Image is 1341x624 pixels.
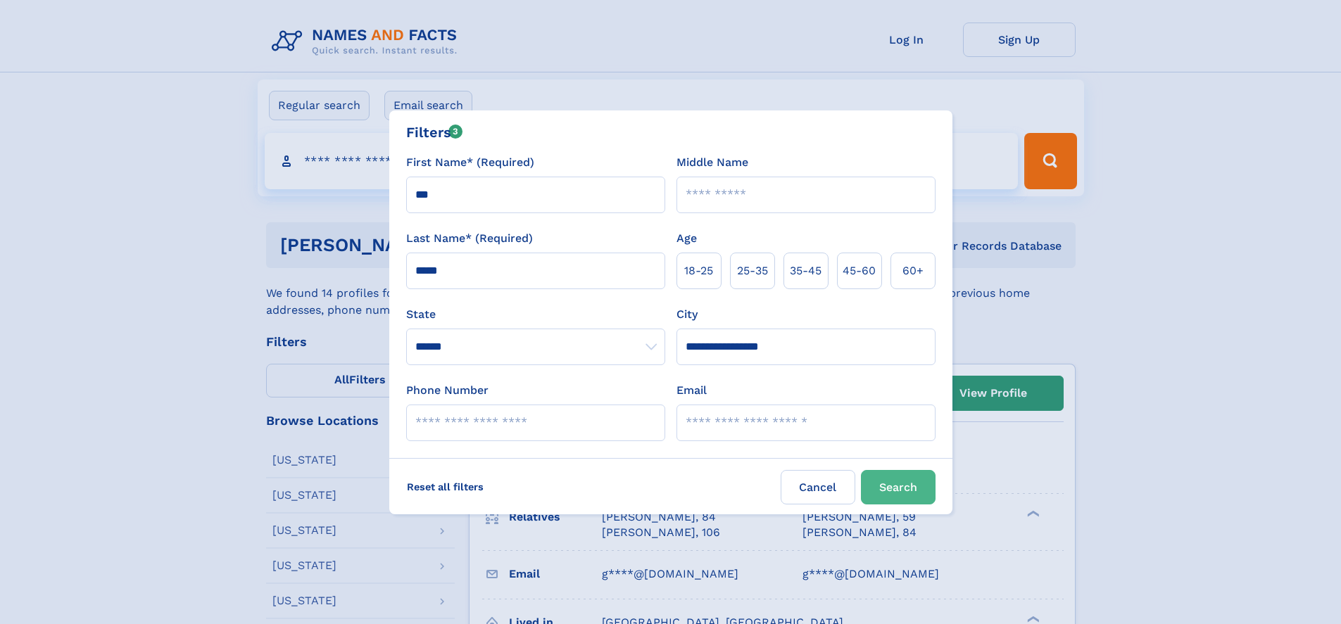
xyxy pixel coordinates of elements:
[676,154,748,171] label: Middle Name
[406,122,463,143] div: Filters
[406,382,489,399] label: Phone Number
[676,230,697,247] label: Age
[406,306,665,323] label: State
[406,154,534,171] label: First Name* (Required)
[684,262,713,279] span: 18‑25
[737,262,768,279] span: 25‑35
[406,230,533,247] label: Last Name* (Required)
[861,470,936,504] button: Search
[902,262,924,279] span: 60+
[843,262,876,279] span: 45‑60
[676,306,698,323] label: City
[676,382,707,399] label: Email
[790,262,821,279] span: 35‑45
[781,470,855,504] label: Cancel
[398,470,493,504] label: Reset all filters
